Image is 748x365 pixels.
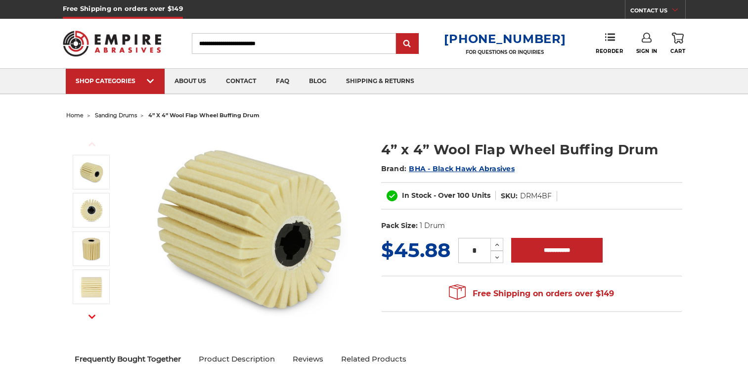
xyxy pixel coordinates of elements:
img: 4 inch buffing drum quad key arbor [79,198,104,223]
img: Empire Abrasives [63,24,162,63]
a: about us [165,69,216,94]
span: Cart [670,48,685,54]
dt: SKU: [501,191,518,201]
span: Units [472,191,490,200]
p: FOR QUESTIONS OR INQUIRIES [444,49,566,55]
span: 100 [457,191,470,200]
div: SHOP CATEGORIES [76,77,155,85]
a: blog [299,69,336,94]
img: 4 inch buffing and polishing drum [151,130,349,327]
span: Reorder [596,48,623,54]
dd: DRM4BF [520,191,552,201]
span: In Stock [402,191,432,200]
a: [PHONE_NUMBER] [444,32,566,46]
a: contact [216,69,266,94]
span: $45.88 [381,238,450,262]
a: faq [266,69,299,94]
a: CONTACT US [630,5,685,19]
a: home [66,112,84,119]
span: 4” x 4” wool flap wheel buffing drum [148,112,260,119]
span: Sign In [636,48,658,54]
span: Free Shipping on orders over $149 [449,284,614,304]
span: Brand: [381,164,407,173]
img: felt polishing drum [79,274,104,299]
a: BHA - Black Hawk Abrasives [409,164,515,173]
button: Previous [80,134,104,155]
dd: 1 Drum [420,221,445,231]
a: Reorder [596,33,623,54]
h1: 4” x 4” Wool Flap Wheel Buffing Drum [381,140,682,159]
a: shipping & returns [336,69,424,94]
dt: Pack Size: [381,221,418,231]
span: - Over [434,191,455,200]
a: sanding drums [95,112,137,119]
a: Cart [670,33,685,54]
input: Submit [397,34,417,54]
button: Next [80,306,104,327]
img: 4 inch buffing and polishing drum [79,160,104,184]
img: wool buff drum [79,236,104,261]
